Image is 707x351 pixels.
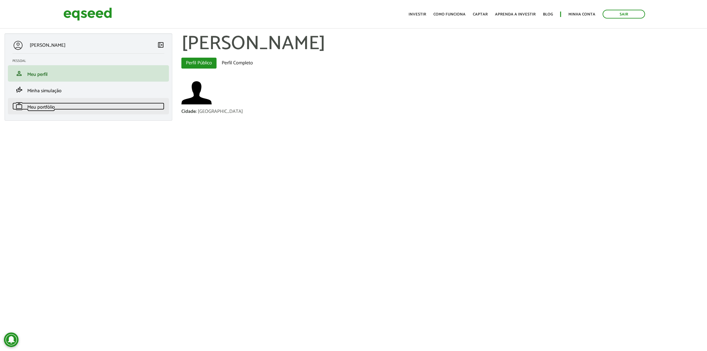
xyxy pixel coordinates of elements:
a: Investir [409,12,426,16]
h1: [PERSON_NAME] [181,33,702,55]
a: Blog [543,12,553,16]
span: left_panel_close [157,41,164,49]
a: Aprenda a investir [495,12,536,16]
a: Perfil Completo [217,58,258,69]
img: Foto de Charles Giuliano [181,78,212,108]
span: person [15,70,23,77]
div: Cidade [181,109,198,114]
span: work [15,103,23,110]
li: Meu perfil [8,65,169,82]
a: Minha conta [568,12,595,16]
h2: Pessoal [12,59,169,63]
a: Como funciona [433,12,466,16]
p: [PERSON_NAME] [30,42,66,48]
span: Meu perfil [27,70,48,79]
span: Meu portfólio [27,103,55,111]
span: Minha simulação [27,87,62,95]
a: finance_modeMinha simulação [12,86,164,93]
img: EqSeed [63,6,112,22]
li: Minha simulação [8,82,169,98]
a: Captar [473,12,488,16]
a: Colapsar menu [157,41,164,50]
li: Meu portfólio [8,98,169,114]
a: Sair [603,10,645,19]
a: workMeu portfólio [12,103,164,110]
a: Perfil Público [181,58,217,69]
div: [GEOGRAPHIC_DATA] [198,109,243,114]
a: Ver perfil do usuário. [181,78,212,108]
span: finance_mode [15,86,23,93]
a: personMeu perfil [12,70,164,77]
